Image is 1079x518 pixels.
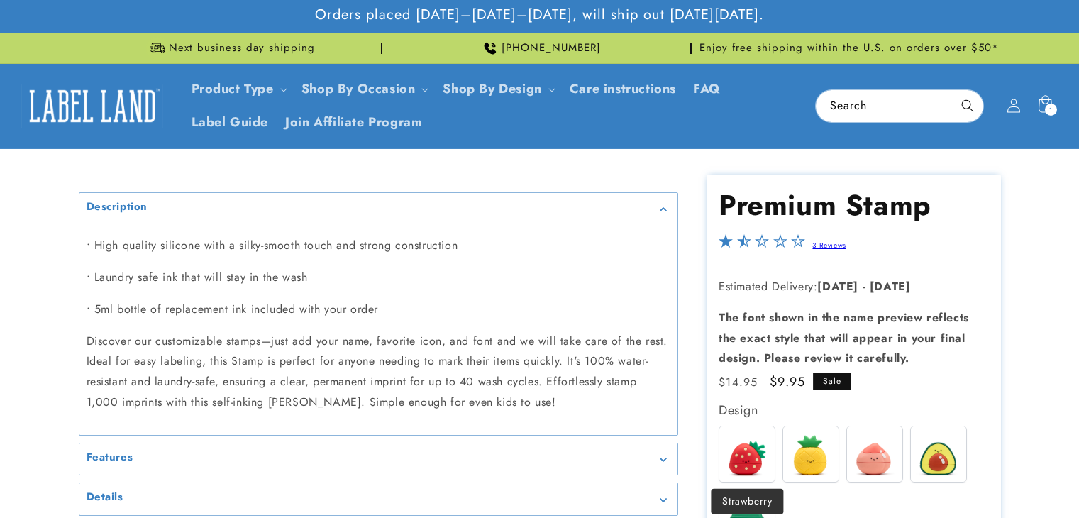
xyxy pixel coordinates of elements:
strong: [DATE] [870,278,911,294]
img: Peach [847,426,902,482]
span: 1 [1049,104,1053,116]
h2: Details [87,490,123,505]
span: $9.95 [770,373,806,392]
img: Avocado [911,426,966,482]
div: Design [719,399,988,421]
summary: Shop By Design [434,72,560,106]
summary: Product Type [183,72,293,106]
img: Strawberry [719,426,775,482]
span: Next business day shipping [169,41,315,55]
strong: - [863,278,866,294]
div: Announcement [388,33,692,63]
span: Join Affiliate Program [285,114,422,131]
summary: Shop By Occasion [293,72,435,106]
a: Label Guide [183,106,277,139]
a: FAQ [685,72,729,106]
div: Announcement [79,33,382,63]
h2: Features [87,451,133,465]
p: • Laundry safe ink that will stay in the wash [87,268,670,288]
a: 3 Reviews [812,240,846,250]
span: Label Guide [192,114,269,131]
button: Search [952,90,983,121]
img: Pineapple [783,426,839,482]
img: Label Land [21,84,163,128]
span: 1.7-star overall rating [719,238,805,254]
span: Orders placed [DATE]–[DATE]–[DATE], will ship out [DATE][DATE]. [315,6,764,24]
p: Discover our customizable stamps—just add your name, favorite icon, and font and we will take car... [87,331,670,413]
span: [PHONE_NUMBER] [502,41,601,55]
span: Sale [813,373,851,390]
span: Shop By Occasion [301,81,416,97]
summary: Features [79,443,677,475]
span: FAQ [693,81,721,97]
a: Care instructions [561,72,685,106]
summary: Description [79,193,677,225]
p: • 5ml bottle of replacement ink included with your order [87,299,670,320]
a: Join Affiliate Program [277,106,431,139]
a: Shop By Design [443,79,541,98]
summary: Details [79,483,677,515]
span: Enjoy free shipping within the U.S. on orders over $50* [699,41,999,55]
a: Label Land [16,79,169,133]
strong: [DATE] [817,278,858,294]
p: Estimated Delivery: [719,277,988,297]
p: • High quality silicone with a silky-smooth touch and strong construction [87,236,670,256]
a: Product Type [192,79,274,98]
h1: Premium Stamp [719,187,988,224]
s: $14.95 [719,374,758,391]
div: Announcement [697,33,1001,63]
h2: Description [87,200,148,214]
strong: The font shown in the name preview reflects the exact style that will appear in your final design... [719,309,969,367]
span: Care instructions [570,81,676,97]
